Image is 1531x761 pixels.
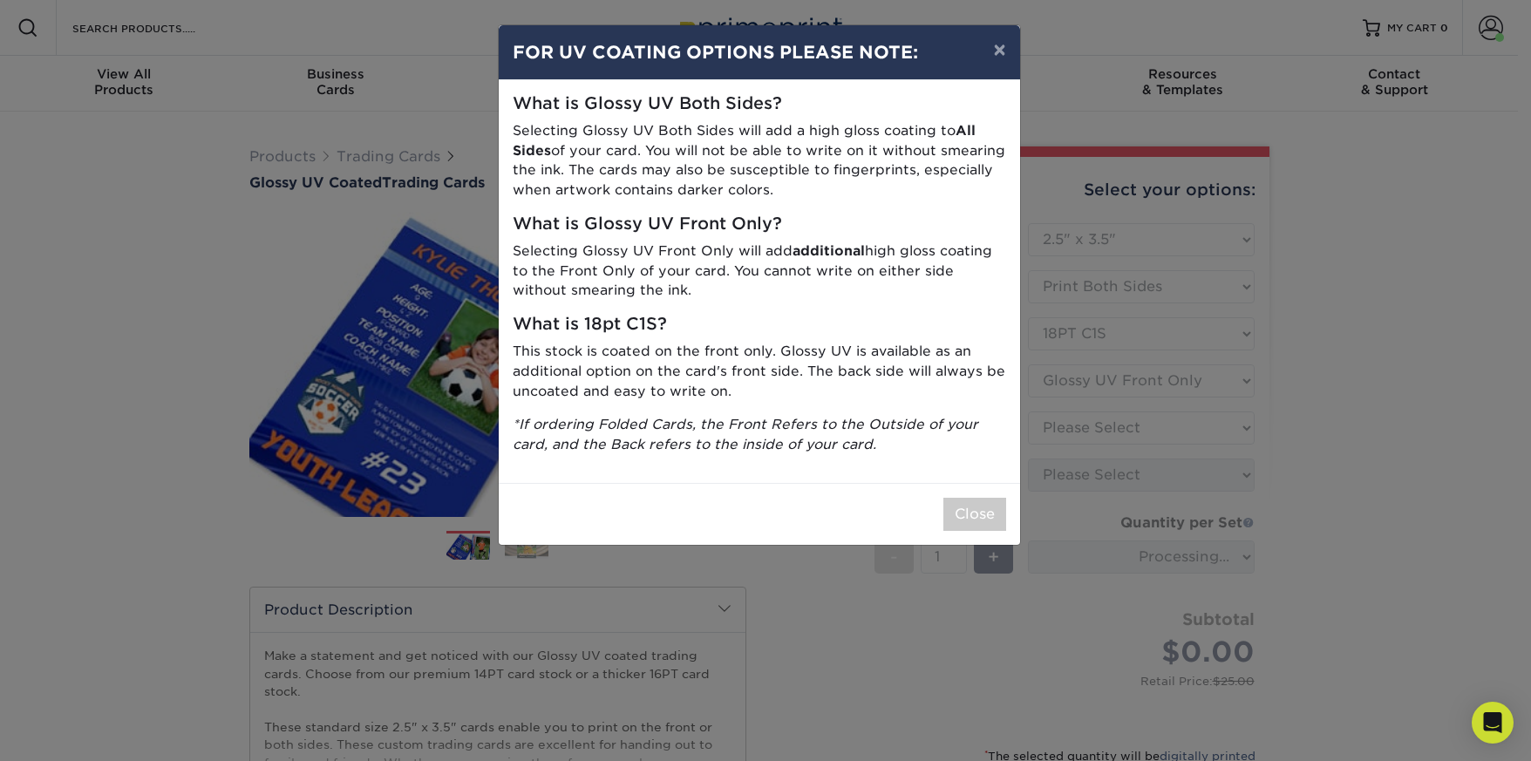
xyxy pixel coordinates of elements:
h5: What is 18pt C1S? [513,315,1006,335]
h5: What is Glossy UV Front Only? [513,214,1006,234]
div: Open Intercom Messenger [1472,702,1514,744]
i: *If ordering Folded Cards, the Front Refers to the Outside of your card, and the Back refers to t... [513,416,978,452]
strong: additional [793,242,865,259]
p: Selecting Glossy UV Both Sides will add a high gloss coating to of your card. You will not be abl... [513,121,1006,200]
button: × [979,25,1019,74]
button: Close [943,498,1006,531]
p: Selecting Glossy UV Front Only will add high gloss coating to the Front Only of your card. You ca... [513,241,1006,301]
strong: All Sides [513,122,976,159]
h5: What is Glossy UV Both Sides? [513,94,1006,114]
h4: FOR UV COATING OPTIONS PLEASE NOTE: [513,39,1006,65]
p: This stock is coated on the front only. Glossy UV is available as an additional option on the car... [513,342,1006,401]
